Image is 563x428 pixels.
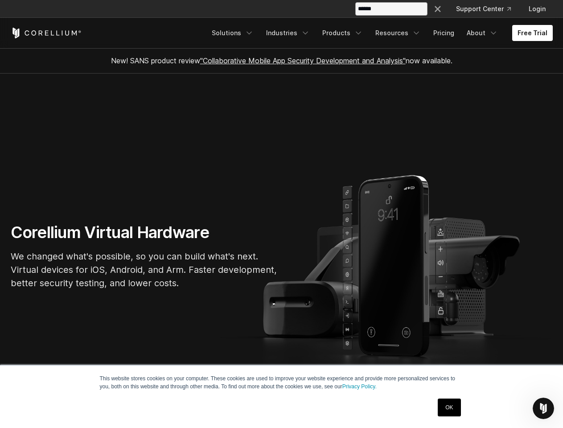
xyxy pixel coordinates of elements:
[317,25,368,41] a: Products
[533,398,554,419] iframe: Intercom live chat
[100,374,464,391] p: This website stores cookies on your computer. These cookies are used to improve your website expe...
[512,25,553,41] a: Free Trial
[449,1,518,17] a: Support Center
[433,1,442,15] div: ×
[342,383,377,390] a: Privacy Policy.
[206,25,259,41] a: Solutions
[11,250,278,290] p: We changed what's possible, so you can build what's next. Virtual devices for iOS, Android, and A...
[11,28,82,38] a: Corellium Home
[206,25,553,41] div: Navigation Menu
[200,56,406,65] a: "Collaborative Mobile App Security Development and Analysis"
[428,25,460,41] a: Pricing
[429,1,445,17] button: Search
[261,25,315,41] a: Industries
[438,399,460,416] a: OK
[370,25,426,41] a: Resources
[522,1,553,17] a: Login
[11,222,278,243] h1: Corellium Virtual Hardware
[461,25,503,41] a: About
[422,1,553,17] div: Navigation Menu
[111,56,452,65] span: New! SANS product review now available.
